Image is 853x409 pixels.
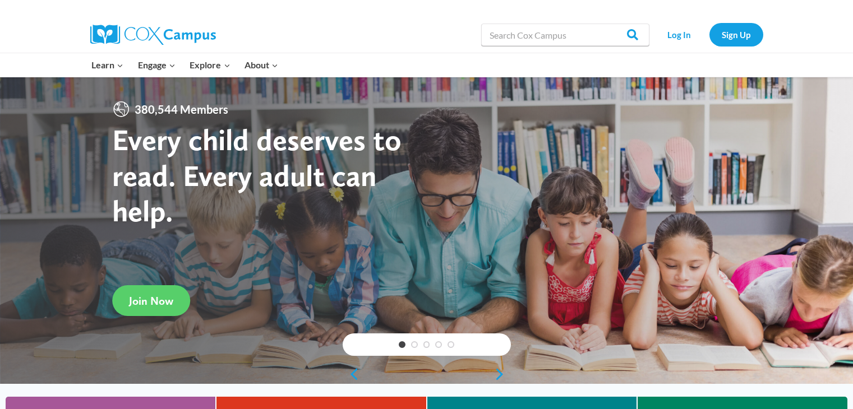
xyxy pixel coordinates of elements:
[138,58,176,72] span: Engage
[129,294,173,308] span: Join Now
[112,285,190,316] a: Join Now
[399,341,405,348] a: 1
[435,341,442,348] a: 4
[343,368,359,381] a: previous
[448,341,454,348] a: 5
[423,341,430,348] a: 3
[90,25,216,45] img: Cox Campus
[411,341,418,348] a: 2
[655,23,704,46] a: Log In
[130,100,233,118] span: 380,544 Members
[190,58,230,72] span: Explore
[85,53,285,77] nav: Primary Navigation
[655,23,763,46] nav: Secondary Navigation
[481,24,649,46] input: Search Cox Campus
[112,122,402,229] strong: Every child deserves to read. Every adult can help.
[709,23,763,46] a: Sign Up
[245,58,278,72] span: About
[91,58,123,72] span: Learn
[494,368,511,381] a: next
[343,363,511,385] div: content slider buttons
